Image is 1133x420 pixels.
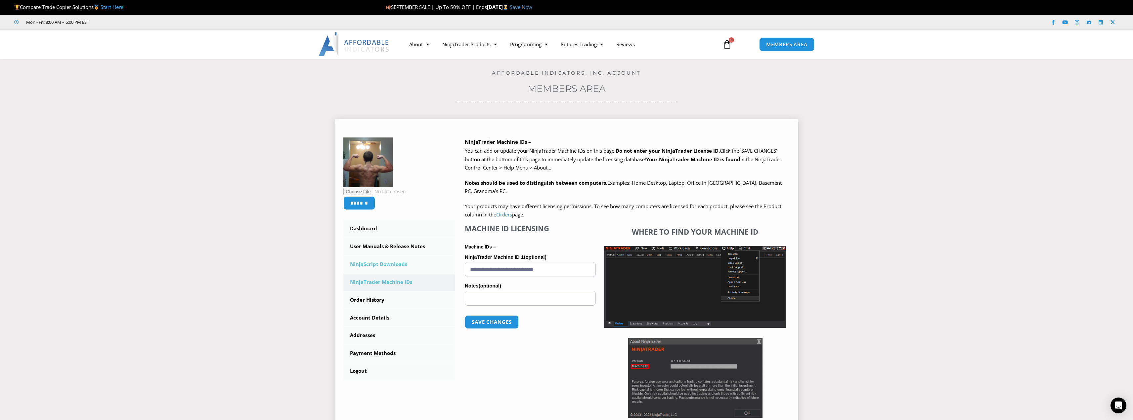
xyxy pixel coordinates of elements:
[465,147,781,171] span: Click the ‘SAVE CHANGES’ button at the bottom of this page to immediately update the licensing da...
[503,5,508,10] img: ⌛
[403,37,436,52] a: About
[343,363,455,380] a: Logout
[343,309,455,326] a: Account Details
[524,254,546,260] span: (optional)
[343,220,455,380] nav: Account pages
[465,147,616,154] span: You can add or update your NinjaTrader Machine IDs on this page.
[465,224,596,233] h4: Machine ID Licensing
[436,37,503,52] a: NinjaTrader Products
[604,227,786,236] h4: Where to find your Machine ID
[15,5,20,10] img: 🏆
[94,5,99,10] img: 🥇
[403,37,715,52] nav: Menu
[554,37,610,52] a: Futures Trading
[479,283,501,288] span: (optional)
[465,315,519,329] button: Save changes
[343,256,455,273] a: NinjaScript Downloads
[510,4,532,10] a: Save Now
[1111,398,1126,413] div: Open Intercom Messenger
[465,252,596,262] label: NinjaTrader Machine ID 1
[386,5,391,10] img: 🍂
[492,70,641,76] a: Affordable Indicators, Inc. Account
[343,327,455,344] a: Addresses
[628,338,763,418] img: Screenshot 2025-01-17 114931 | Affordable Indicators – NinjaTrader
[604,246,786,328] img: Screenshot 2025-01-17 1155544 | Affordable Indicators – NinjaTrader
[385,4,487,10] span: SEPTEMBER SALE | Up To 50% OFF | Ends
[528,83,606,94] a: Members Area
[101,4,123,10] a: Start Here
[766,42,807,47] span: MEMBERS AREA
[24,18,89,26] span: Mon - Fri: 8:00 AM – 6:00 PM EST
[343,274,455,291] a: NinjaTrader Machine IDs
[496,211,512,218] a: Orders
[759,38,814,51] a: MEMBERS AREA
[465,179,782,195] span: Examples: Home Desktop, Laptop, Office In [GEOGRAPHIC_DATA], Basement PC, Grandma’s PC.
[343,345,455,362] a: Payment Methods
[465,138,531,145] b: NinjaTrader Machine IDs –
[343,137,393,187] img: 9bcd07fce0fa9e7d6c476dbc76dfd2e422be98c75d3a4f1d6dffa9c3c2b02942
[729,37,734,43] span: 0
[465,244,496,249] strong: Machine IDs –
[465,203,781,218] span: Your products may have different licensing permissions. To see how many computers are licensed fo...
[343,220,455,237] a: Dashboard
[713,35,742,54] a: 0
[343,238,455,255] a: User Manuals & Release Notes
[14,4,123,10] span: Compare Trade Copier Solutions
[616,147,720,154] b: Do not enter your NinjaTrader License ID.
[343,291,455,309] a: Order History
[465,179,607,186] strong: Notes should be used to distinguish between computers.
[646,156,740,163] strong: Your NinjaTrader Machine ID is found
[98,19,197,25] iframe: Customer reviews powered by Trustpilot
[610,37,641,52] a: Reviews
[503,37,554,52] a: Programming
[465,281,596,291] label: Notes
[319,32,390,56] img: LogoAI | Affordable Indicators – NinjaTrader
[487,4,510,10] strong: [DATE]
